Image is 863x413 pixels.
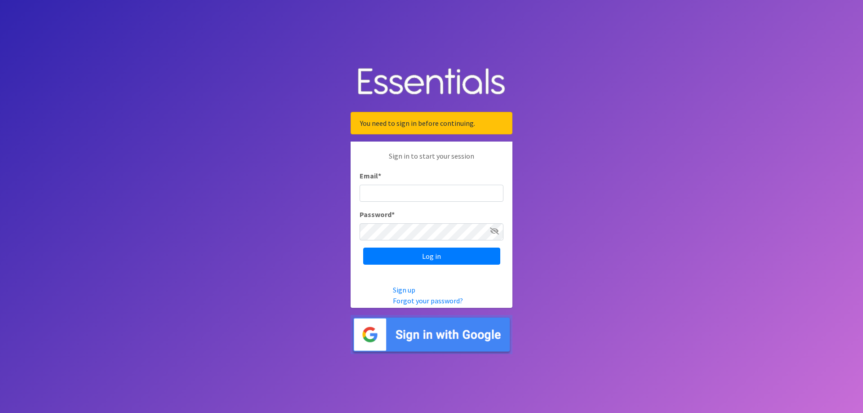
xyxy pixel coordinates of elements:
label: Password [360,209,395,220]
div: You need to sign in before continuing. [351,112,512,134]
img: Human Essentials [351,59,512,105]
input: Log in [363,248,500,265]
abbr: required [391,210,395,219]
a: Forgot your password? [393,296,463,305]
label: Email [360,170,381,181]
a: Sign up [393,285,415,294]
img: Sign in with Google [351,315,512,354]
abbr: required [378,171,381,180]
p: Sign in to start your session [360,151,503,170]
